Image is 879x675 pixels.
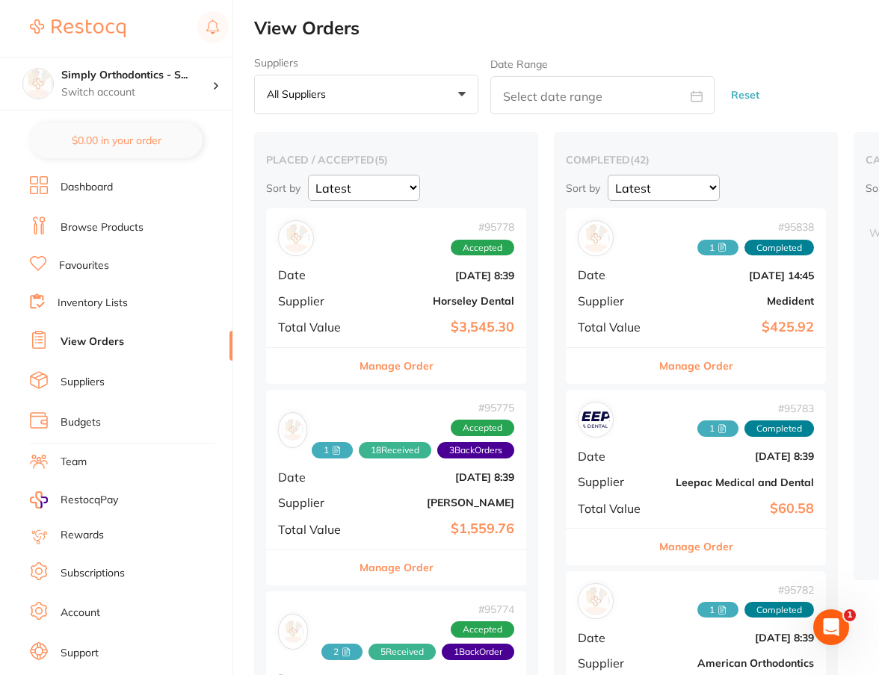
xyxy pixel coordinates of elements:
b: [DATE] 8:39 [365,471,514,483]
span: 1 [844,609,856,621]
span: Back orders [437,442,514,458]
span: Total Value [578,502,653,515]
img: Horseley Dental [282,224,310,252]
span: Supplier [578,475,653,488]
span: # 95775 [307,402,514,414]
b: American Orthodontics [664,657,814,669]
a: Rewards [61,528,104,543]
b: $425.92 [664,320,814,335]
img: Medident [582,224,610,252]
span: Accepted [451,420,514,436]
button: Manage Order [659,529,733,564]
b: Horseley Dental [365,295,514,307]
span: # 95782 [697,584,814,596]
a: Budgets [61,415,101,430]
a: Team [61,455,87,470]
a: Dashboard [61,180,113,195]
b: [DATE] 8:39 [664,450,814,462]
div: Horseley Dental#95778AcceptedDate[DATE] 8:39SupplierHorseley DentalTotal Value$3,545.30Manage Order [266,208,526,384]
span: Supplier [578,294,653,308]
span: Back orders [442,644,514,660]
span: Total Value [578,320,653,334]
label: Suppliers [254,57,478,69]
img: Restocq Logo [30,19,126,37]
b: [DATE] 8:39 [664,632,814,644]
span: Received [697,602,738,618]
span: Supplier [278,294,353,308]
span: Accepted [451,621,514,638]
div: Adam Dental#957751 18Received3BackOrdersAcceptedDate[DATE] 8:39Supplier[PERSON_NAME]Total Value$1... [266,390,526,585]
span: Received [697,240,738,256]
h2: placed / accepted ( 5 ) [266,153,526,167]
h2: completed ( 42 ) [566,153,826,167]
button: All suppliers [254,75,478,115]
span: Received [368,644,436,660]
p: Sort by [566,181,600,195]
img: Simply Orthodontics - Sydenham [23,69,53,99]
span: # 95778 [451,221,514,233]
input: Select date range [490,76,715,114]
a: RestocqPay [30,491,118,508]
a: View Orders [61,335,124,349]
span: Date [578,631,653,644]
span: Received [321,644,363,660]
p: Sort by [266,181,300,195]
span: Completed [744,240,814,256]
img: Leepac Medical and Dental [582,405,610,434]
b: [DATE] 8:39 [365,270,514,281]
span: # 95838 [697,221,814,233]
span: Date [578,450,653,463]
b: [DATE] 14:45 [664,270,814,281]
span: Date [578,268,653,281]
span: RestocqPay [61,493,118,508]
button: Manage Order [659,348,733,384]
button: Manage Order [360,550,434,585]
b: $60.58 [664,501,814,517]
span: # 95783 [697,402,814,414]
a: Restocq Logo [30,11,126,46]
span: Total Value [278,523,353,536]
b: $3,545.30 [365,320,514,335]
b: [PERSON_NAME] [365,497,514,508]
span: Completed [744,420,814,437]
b: Medident [664,295,814,307]
img: American Orthodontics [582,587,610,615]
a: Inventory Lists [58,296,128,311]
iframe: Intercom live chat [813,609,849,645]
button: Manage Order [360,348,434,384]
button: $0.00 in your order [30,122,203,158]
b: Leepac Medical and Dental [664,476,814,488]
a: Subscriptions [61,566,125,581]
span: # 95774 [308,603,514,615]
a: Support [61,646,99,661]
img: RestocqPay [30,491,48,508]
span: Date [278,470,353,484]
img: Adam Dental [282,419,303,441]
span: Total Value [278,320,353,334]
button: Reset [727,75,764,115]
span: Received [697,420,738,437]
b: $1,559.76 [365,521,514,537]
a: Suppliers [61,375,105,390]
p: Switch account [61,85,212,100]
span: Supplier [578,656,653,670]
a: Account [61,606,100,620]
h2: View Orders [254,18,879,39]
span: Received [312,442,353,458]
img: Henry Schein Halas [282,620,304,643]
p: All suppliers [267,87,332,101]
span: Accepted [451,240,514,256]
span: Supplier [278,496,353,509]
a: Browse Products [61,220,144,235]
label: Date Range [490,58,548,70]
span: Received [359,442,431,458]
span: Date [278,268,353,281]
span: Completed [744,602,814,618]
h4: Simply Orthodontics - Sydenham [61,68,212,83]
a: Favourites [59,258,109,273]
